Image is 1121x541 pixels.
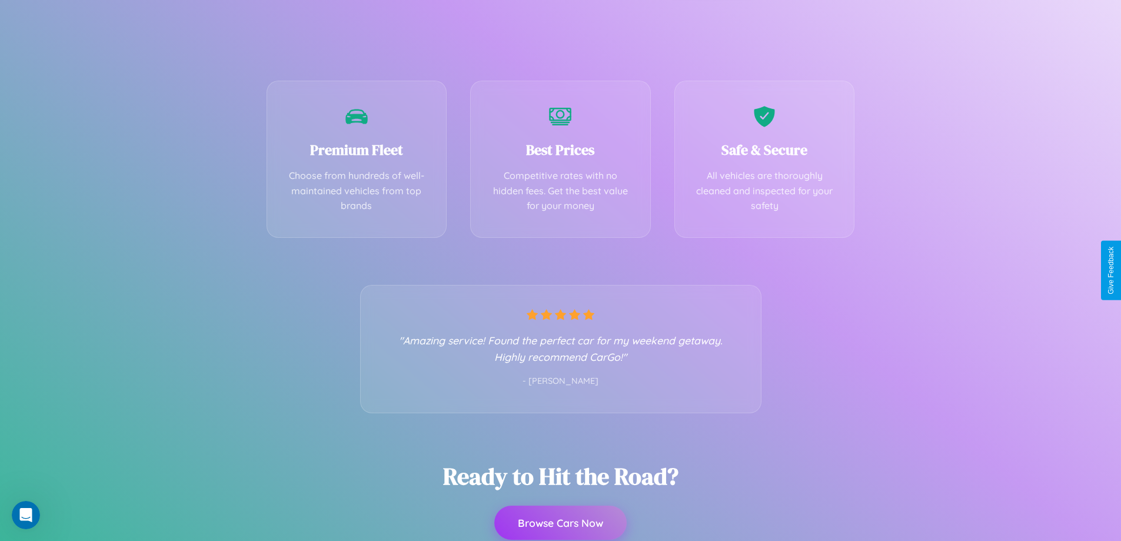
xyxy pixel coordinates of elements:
[693,168,837,214] p: All vehicles are thoroughly cleaned and inspected for your safety
[384,374,737,389] p: - [PERSON_NAME]
[1107,247,1115,294] div: Give Feedback
[693,140,837,160] h3: Safe & Secure
[488,168,633,214] p: Competitive rates with no hidden fees. Get the best value for your money
[488,140,633,160] h3: Best Prices
[285,168,429,214] p: Choose from hundreds of well-maintained vehicles from top brands
[285,140,429,160] h3: Premium Fleet
[443,460,678,492] h2: Ready to Hit the Road?
[384,332,737,365] p: "Amazing service! Found the perfect car for my weekend getaway. Highly recommend CarGo!"
[12,501,40,529] iframe: Intercom live chat
[494,506,627,540] button: Browse Cars Now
